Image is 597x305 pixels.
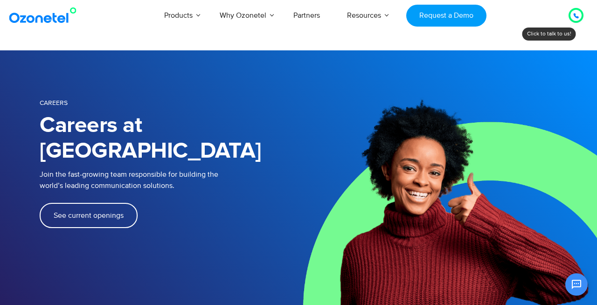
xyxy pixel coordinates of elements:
h1: Careers at [GEOGRAPHIC_DATA] [40,113,298,164]
a: Request a Demo [406,5,486,27]
a: See current openings [40,203,138,228]
span: See current openings [54,212,124,219]
button: Open chat [565,273,588,296]
span: Careers [40,99,68,107]
p: Join the fast-growing team responsible for building the world’s leading communication solutions. [40,169,285,191]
